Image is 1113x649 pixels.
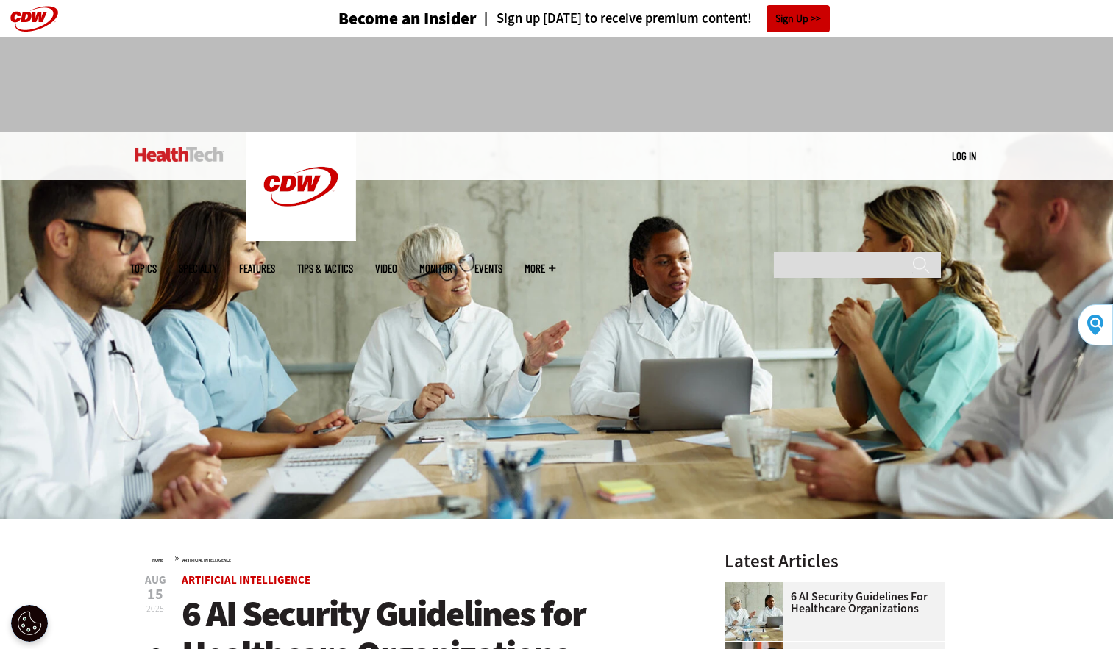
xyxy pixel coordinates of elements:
[767,5,830,32] a: Sign Up
[146,603,164,614] span: 2025
[130,263,157,274] span: Topics
[474,263,502,274] a: Events
[419,263,452,274] a: MonITor
[283,10,477,27] a: Become an Insider
[145,575,166,586] span: Aug
[338,10,477,27] h3: Become an Insider
[152,552,686,564] div: »
[725,582,791,594] a: Doctors meeting in the office
[725,582,783,641] img: Doctors meeting in the office
[952,148,976,164] div: User menu
[239,263,275,274] a: Features
[477,12,752,26] a: Sign up [DATE] to receive premium content!
[725,591,936,614] a: 6 AI Security Guidelines for Healthcare Organizations
[725,552,945,570] h3: Latest Articles
[525,263,555,274] span: More
[152,557,163,563] a: Home
[289,51,825,118] iframe: advertisement
[952,149,976,162] a: Log in
[246,229,356,245] a: CDW
[297,263,353,274] a: Tips & Tactics
[145,587,166,602] span: 15
[246,132,356,241] img: Home
[11,605,48,642] div: Cookie Settings
[182,573,310,587] a: Artificial Intelligence
[375,263,397,274] a: Video
[135,147,224,162] img: Home
[182,557,231,563] a: Artificial Intelligence
[11,605,48,642] button: Open Preferences
[179,263,217,274] span: Specialty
